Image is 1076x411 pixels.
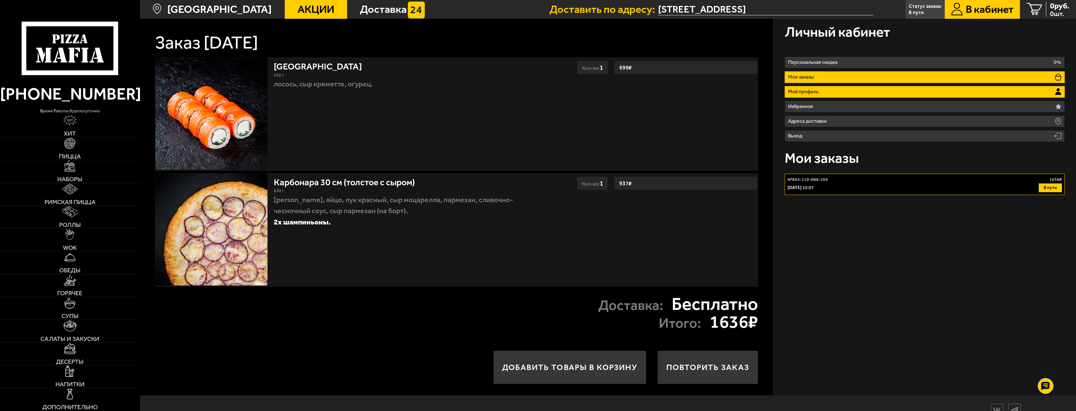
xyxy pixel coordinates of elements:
[577,177,608,190] div: Кол-во:
[618,177,633,189] strong: 937 ₽
[788,177,828,183] p: № 854-119-088-104
[274,58,373,72] a: [GEOGRAPHIC_DATA]
[788,185,814,191] p: [DATE] 15:57
[788,119,829,124] p: Адреса доставки
[1050,10,1069,17] span: 0 шт.
[1049,177,1062,183] p: 1636 ₽
[274,188,284,193] span: 630 г
[549,4,658,15] span: Доставить по адресу:
[785,25,890,39] h3: Личный кабинет
[42,404,98,410] span: Дополнительно
[59,153,81,160] span: Пицца
[672,295,758,313] strong: Бесплатно
[909,10,924,15] p: В пути
[1050,2,1069,10] span: 0 руб.
[40,336,99,342] span: Салаты и закуски
[59,267,81,274] span: Обеды
[659,316,701,330] p: Итого:
[493,351,646,384] button: Добавить товары в корзину
[64,131,76,137] span: Хит
[658,351,758,384] button: Повторить заказ
[298,4,334,15] span: Акции
[788,104,816,109] p: Избранное
[966,4,1014,15] span: В кабинет
[274,173,426,188] a: Карбонара 30 см (толстое с сыром)
[658,3,873,15] input: Ваш адрес доставки
[600,179,603,187] span: 1
[360,4,407,15] span: Доставка
[785,151,859,165] h3: Мои заказы
[408,2,425,18] img: 15daf4d41897b9f0e9f617042186c801.svg
[1054,60,1061,65] p: 0%
[788,60,840,65] p: Персональная скидка
[57,290,82,296] span: Горячее
[618,62,633,74] strong: 699 ₽
[56,359,84,365] span: Десерты
[598,298,663,312] p: Доставка:
[710,313,758,331] strong: 1636 ₽
[788,133,805,138] p: Выход
[658,3,873,15] span: Санкт-Петербург, Колпино, Заводской проспект, 4
[63,245,77,251] span: WOK
[274,194,537,217] p: [PERSON_NAME], яйцо, лук красный, сыр Моцарелла, пармезан, сливочно-чесночный соус, сыр пармезан ...
[788,89,822,94] p: Мой профиль
[57,176,82,182] span: Наборы
[167,4,272,15] span: [GEOGRAPHIC_DATA]
[61,313,79,319] span: Супы
[1039,183,1062,192] button: В пути
[577,61,608,74] div: Кол-во:
[274,218,331,226] strong: 2X шампиньоны.
[274,79,537,90] p: лосось, Сыр креметте, огурец.
[909,4,942,9] p: Статус заказа:
[274,72,284,78] span: 242 г
[788,74,817,80] p: Мои заказы
[600,64,603,71] span: 1
[55,381,85,388] span: Напитки
[155,34,258,52] h1: Заказ [DATE]
[59,222,81,228] span: Роллы
[785,174,1065,195] a: №854-119-088-1041636₽[DATE] 15:57В пути
[44,199,96,205] span: Римская пицца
